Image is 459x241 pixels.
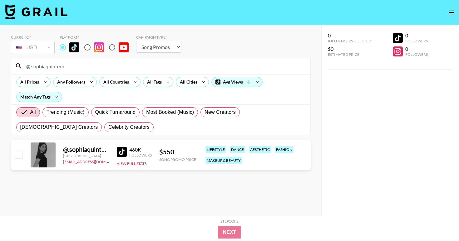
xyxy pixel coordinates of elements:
[405,32,428,39] div: 0
[159,157,196,162] div: Song Promo Price
[212,77,262,87] div: Avg Views
[328,52,371,57] div: Estimated Price
[328,39,371,43] div: Influencers Selected
[205,146,226,153] div: lifestyle
[405,52,428,57] div: Followers
[53,77,86,87] div: Any Followers
[17,77,40,87] div: All Prices
[5,4,67,19] img: Grail Talent
[30,108,36,116] span: All
[95,108,136,116] span: Quick Turnaround
[143,77,163,87] div: All Tags
[63,146,109,153] div: @ .sophiaquintero
[60,35,134,40] div: Platform
[117,161,146,166] button: View Full Stats
[205,157,242,164] div: makeup & beauty
[146,108,194,116] span: Most Booked (Music)
[108,123,150,131] span: Celebrity Creators
[20,123,98,131] span: [DEMOGRAPHIC_DATA] Creators
[328,32,371,39] div: 0
[445,6,458,19] button: open drawer
[11,40,55,55] div: Currency is locked to USD
[119,42,129,52] img: YouTube
[218,226,241,239] button: Next
[405,39,428,43] div: Followers
[63,153,109,158] div: [GEOGRAPHIC_DATA]
[275,146,294,153] div: fashion
[117,147,127,157] img: TikTok
[22,61,307,71] input: Search by User Name
[63,158,126,164] a: [EMAIL_ADDRESS][DOMAIN_NAME]
[94,42,104,52] img: Instagram
[69,42,79,52] img: TikTok
[47,108,85,116] span: Trending (Music)
[205,108,236,116] span: New Creators
[129,147,152,153] div: 460K
[136,35,181,40] div: Campaign Type
[328,46,371,52] div: $0
[17,92,62,102] div: Match Any Tags
[100,77,130,87] div: All Countries
[230,146,245,153] div: dance
[220,219,239,224] div: Step 1 of 2
[176,77,199,87] div: All Cities
[12,42,53,53] div: USD
[405,46,428,52] div: 0
[129,153,152,157] div: Followers
[11,35,55,40] div: Currency
[249,146,271,153] div: aesthetic
[159,148,196,156] div: $ 550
